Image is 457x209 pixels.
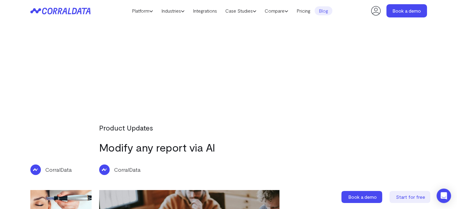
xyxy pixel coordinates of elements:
a: Modify any report via AI [99,141,215,154]
a: Blog [315,6,332,15]
a: Industries [157,6,189,15]
p: CorralData [114,166,141,174]
div: Open Intercom Messenger [437,189,451,203]
p: CorralData [45,166,72,174]
a: Platform [128,6,157,15]
a: Compare [260,6,292,15]
span: Book a demo [348,194,377,200]
a: Book a demo [386,4,427,17]
a: Book a demo [341,191,383,203]
a: Pricing [292,6,315,15]
a: Integrations [189,6,221,15]
a: Case Studies [221,6,260,15]
span: Start for free [396,194,425,200]
a: Start for free [389,191,431,203]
